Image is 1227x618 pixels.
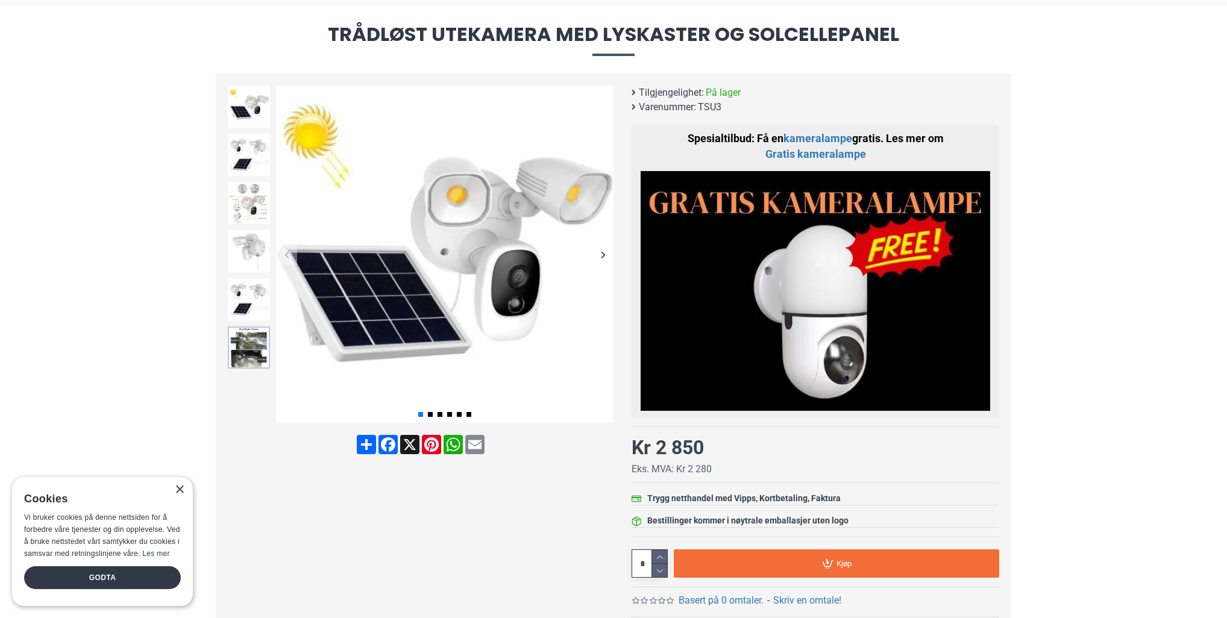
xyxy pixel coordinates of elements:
img: Trådløst utekamera med lyskaster og solcellepanel - SpyGadgets.no [228,134,270,176]
div: Kr 2 850 [632,433,704,462]
span: Trådløst utekamera med lyskaster og solcellepanel [216,25,1011,55]
div: Next slide [592,244,613,265]
a: Gratis kameralampe ved kjøp av ett overvåkningskamera [765,146,866,162]
span: Vi bruker cookies på denne nettsiden for å forbedre våre tjenester og din opplevelse. Ved å bruke... [24,513,180,557]
span: Go to slide 5 [457,412,462,417]
span: Go to slide 2 [428,412,433,417]
a: X [399,435,421,454]
span: TSU3 [698,100,721,114]
a: WhatsApp [442,435,464,454]
b: - [767,595,770,606]
a: Les mer, opens a new window [142,549,169,558]
img: Trådløst utekamera med lyskaster og solcellepanel - SpyGadgets.no [228,326,270,369]
div: Previous slide [276,244,297,265]
span: Kjøp [836,560,852,567]
b: Varenummer: [639,100,696,114]
img: Trådløst utekamera med lyskaster og solcellepanel - SpyGadgets.no [228,230,270,272]
div: Cookies [24,486,173,512]
img: Trådløst utekamera med lyskaster og solcellepanel - SpyGadgets.no [276,86,613,423]
img: Trådløst utekamera med lyskaster og solcellepanel - SpyGadgets.no [228,278,270,320]
a: Skriv en omtale! [773,593,841,608]
a: kameralampe [783,131,852,146]
a: Basert på 0 omtaler. [679,593,764,608]
span: Go to slide 3 [438,412,442,417]
span: Go to slide 6 [466,412,471,417]
img: Trådløst utekamera med lyskaster og solcellepanel - SpyGadgets.no [228,182,270,224]
div: Godta [24,566,181,589]
b: Tilgjengelighet: [639,86,704,100]
a: Email [464,435,486,454]
div: Bestillinger kommer i nøytrale emballasjer uten logo [647,514,849,527]
a: Facebook [377,435,399,454]
img: Gratis kameralampe ved kjøp av ett overvåkningskamera [641,171,990,411]
span: På lager [706,86,741,100]
span: Go to slide 4 [447,412,452,417]
a: Share [356,435,377,454]
div: Trygg netthandel med Vipps, Kortbetaling, Faktura [647,492,841,505]
span: Go to slide 1 [418,412,423,417]
span: Spesialtilbud: Få en gratis. Les mer om [688,132,944,160]
div: Close [175,485,184,495]
img: Trådløst utekamera med lyskaster og solcellepanel - SpyGadgets.no [228,86,270,128]
a: Pinterest [421,435,442,454]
